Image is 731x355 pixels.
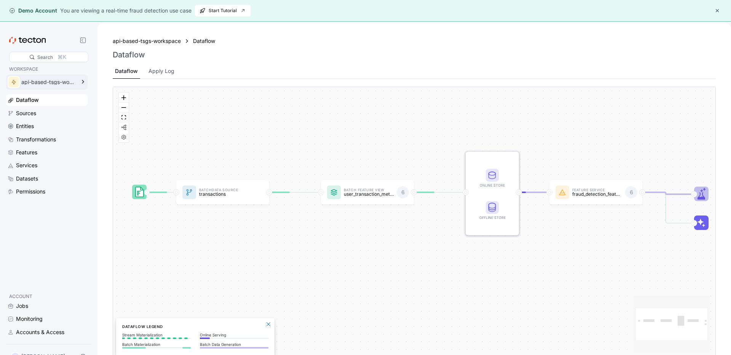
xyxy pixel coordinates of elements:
div: 6 [625,186,637,198]
h6: Dataflow Legend [122,323,268,330]
div: Permissions [16,187,45,196]
a: Monitoring [6,313,88,325]
button: Close Legend Panel [264,320,273,329]
div: 6 [397,186,409,198]
div: Dataflow [16,96,39,104]
p: Stream Materialization [122,333,191,337]
a: api-based-tsgs-workspace [113,37,181,45]
span: Start Tutorial [200,5,246,16]
a: Jobs [6,300,88,312]
a: Sources [6,108,88,119]
div: Online Store [477,169,508,188]
div: Apply Log [148,67,174,75]
div: api-based-tsgs-workspace [21,79,75,85]
a: Datasets [6,173,88,184]
p: Feature Service [572,189,622,192]
div: Offline Store [477,215,508,220]
p: Online Serving [200,333,268,337]
p: Batch Data Source [199,189,249,192]
div: You are viewing a real-time fraud detection use case [60,6,192,15]
div: Entities [16,122,34,130]
div: Monitoring [16,315,43,323]
div: ⌘K [57,53,66,61]
div: React Flow controls [119,93,129,142]
a: Feature Servicefraud_detection_feature_service6 [549,180,642,204]
h3: Dataflow [113,50,145,59]
div: Demo Account [9,7,57,14]
p: user_transaction_metrics [344,192,394,197]
div: Features [16,148,37,157]
a: Dataflow [6,94,88,106]
a: Transformations [6,134,88,145]
button: Start Tutorial [195,5,251,17]
a: Features [6,147,88,158]
button: zoom out [119,103,129,113]
p: Batch Feature View [344,189,394,192]
a: Services [6,160,88,171]
p: Batch Data Generation [200,342,268,347]
button: fit view [119,113,129,122]
a: Permissions [6,186,88,197]
div: Search [37,54,53,61]
p: transactions [199,192,249,197]
g: Edge from featureService:fraud_detection_feature_service to Inference_featureService:fraud_detect... [639,192,692,223]
div: Datasets [16,174,38,183]
a: Entities [6,120,88,132]
div: Transformations [16,135,56,144]
div: Jobs [16,302,28,310]
div: Offline Store [477,201,508,220]
a: Dataflow [193,37,220,45]
a: BatchData Sourcetransactions [176,180,269,204]
g: Edge from featureService:fraud_detection_feature_service to Trainer_featureService:fraud_detectio... [639,192,692,194]
p: Batch Materialization [122,342,191,347]
a: Batch Feature Viewuser_transaction_metrics6 [321,180,414,204]
a: Accounts & Access [6,326,88,338]
div: Accounts & Access [16,328,64,336]
p: fraud_detection_feature_service [572,192,622,197]
div: Dataflow [115,67,138,75]
button: zoom in [119,93,129,103]
div: Online Store [477,182,508,188]
div: Services [16,161,37,170]
p: ACCOUNT [9,293,85,300]
p: WORKSPACE [9,65,85,73]
div: Search⌘K [9,52,88,62]
div: Sources [16,109,36,117]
